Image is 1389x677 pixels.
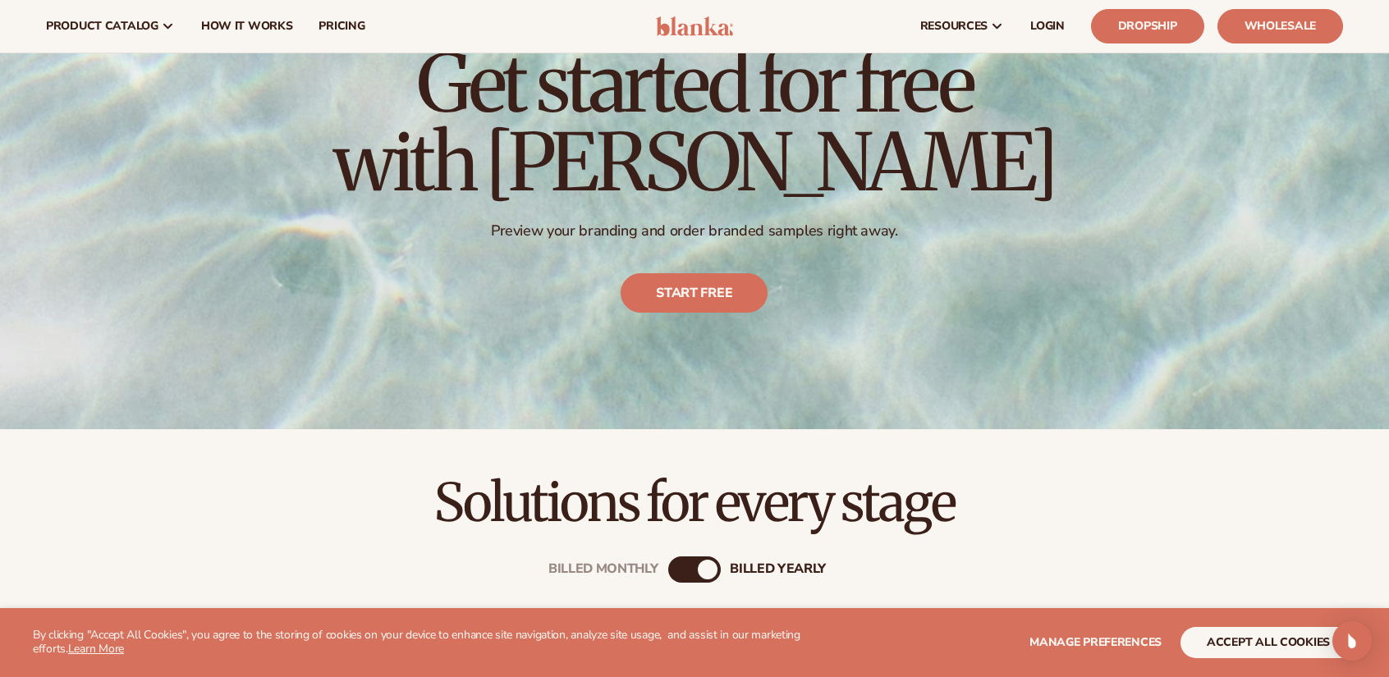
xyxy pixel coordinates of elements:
[1091,9,1204,43] a: Dropship
[46,20,158,33] span: product catalog
[1029,634,1162,650] span: Manage preferences
[1217,9,1343,43] a: Wholesale
[621,274,768,313] a: Start free
[730,561,826,577] div: billed Yearly
[201,20,293,33] span: How It Works
[33,629,814,656] p: By clicking "Accept All Cookies", you agree to the storing of cookies on your device to enhance s...
[656,16,734,36] img: logo
[1180,627,1356,658] button: accept all cookies
[68,641,124,656] a: Learn More
[333,44,1056,202] h1: Get started for free with [PERSON_NAME]
[1029,627,1162,658] button: Manage preferences
[333,222,1056,240] p: Preview your branding and order branded samples right away.
[548,561,658,577] div: Billed Monthly
[920,20,988,33] span: resources
[1030,20,1065,33] span: LOGIN
[46,475,1343,530] h2: Solutions for every stage
[1332,621,1372,661] div: Open Intercom Messenger
[319,20,364,33] span: pricing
